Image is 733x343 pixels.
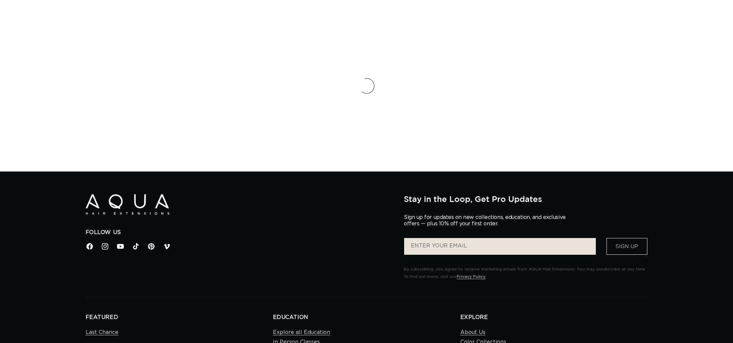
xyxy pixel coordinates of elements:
a: Privacy Policy [457,274,485,278]
a: About Us [460,328,485,337]
h2: EDUCATION [273,314,460,321]
input: ENTER YOUR EMAIL [404,238,595,255]
p: By subscribing, you agree to receive marketing emails from AQUA Hair Extensions. You may unsubscr... [404,266,647,280]
p: Sign up for updates on new collections, education, and exclusive offers — plus 10% off your first... [404,214,571,227]
a: Explore all Education [273,328,330,337]
h2: FEATURED [86,314,273,321]
h2: Follow Us [86,229,394,236]
h2: Stay in the Loop, Get Pro Updates [404,194,647,204]
img: Aqua Hair Extensions [86,194,169,215]
button: Sign Up [607,238,647,255]
a: Last Chance [86,328,118,337]
h2: EXPLORE [460,314,648,321]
